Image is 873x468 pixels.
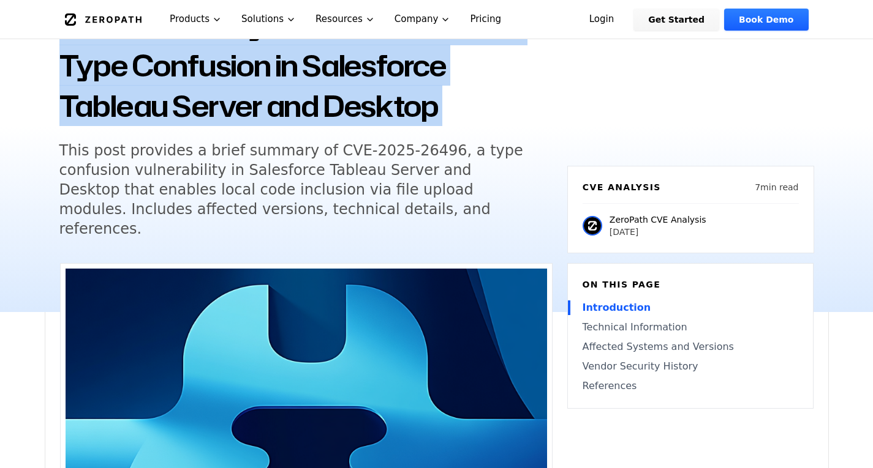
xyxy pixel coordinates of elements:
h1: Brief Summary: CVE-2025-26496 Type Confusion in Salesforce Tableau Server and Desktop [59,5,553,126]
p: 7 min read [755,181,798,193]
a: Get Started [633,9,719,31]
p: [DATE] [610,226,706,238]
a: Book Demo [724,9,808,31]
a: Vendor Security History [583,359,798,374]
h6: CVE Analysis [583,181,661,193]
a: References [583,379,798,393]
img: ZeroPath CVE Analysis [583,216,602,236]
a: Technical Information [583,320,798,335]
a: Affected Systems and Versions [583,340,798,354]
p: ZeroPath CVE Analysis [610,214,706,226]
h5: This post provides a brief summary of CVE-2025-26496, a type confusion vulnerability in Salesforc... [59,141,530,239]
a: Login [575,9,629,31]
a: Introduction [583,300,798,315]
h6: On this page [583,278,798,291]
